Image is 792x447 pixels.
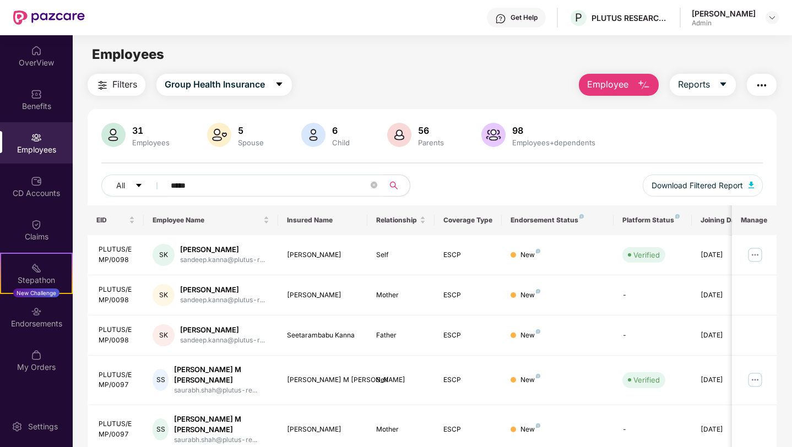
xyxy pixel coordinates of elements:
div: PLUTUS/EMP/0098 [99,285,135,306]
div: ESCP [443,375,493,385]
button: Download Filtered Report [643,175,763,197]
div: 56 [416,125,446,136]
td: - [614,275,692,315]
th: Insured Name [278,205,368,235]
td: - [614,315,692,356]
button: Reportscaret-down [670,74,736,96]
div: sandeep.kanna@plutus-r... [180,255,265,265]
div: Self [376,375,426,385]
div: sandeep.kanna@plutus-r... [180,335,265,346]
div: [PERSON_NAME] [180,325,265,335]
div: PLUTUS/EMP/0098 [99,325,135,346]
div: ESCP [443,330,493,341]
img: svg+xml;base64,PHN2ZyBpZD0iRHJvcGRvd24tMzJ4MzIiIHhtbG5zPSJodHRwOi8vd3d3LnczLm9yZy8yMDAwL3N2ZyIgd2... [768,13,777,22]
th: Coverage Type [435,205,502,235]
span: P [575,11,582,24]
img: svg+xml;base64,PHN2ZyBpZD0iRW1wbG95ZWVzIiB4bWxucz0iaHR0cDovL3d3dy53My5vcmcvMjAwMC9zdmciIHdpZHRoPS... [31,132,42,143]
div: 6 [330,125,352,136]
div: SS [153,418,169,440]
div: [DATE] [701,250,750,260]
div: ESCP [443,290,493,301]
div: [PERSON_NAME] [287,424,359,435]
span: caret-down [719,80,728,90]
div: Seetarambabu Kanna [287,330,359,341]
span: All [116,179,125,192]
img: svg+xml;base64,PHN2ZyBpZD0iSGVscC0zMngzMiIgeG1sbnM9Imh0dHA6Ly93d3cudzMub3JnLzIwMDAvc3ZnIiB3aWR0aD... [495,13,506,24]
img: svg+xml;base64,PHN2ZyB4bWxucz0iaHR0cDovL3d3dy53My5vcmcvMjAwMC9zdmciIHdpZHRoPSI4IiBoZWlnaHQ9IjgiIH... [579,214,584,219]
div: SK [153,244,175,266]
div: [DATE] [701,290,750,301]
div: [PERSON_NAME] [287,290,359,301]
img: svg+xml;base64,PHN2ZyB4bWxucz0iaHR0cDovL3d3dy53My5vcmcvMjAwMC9zdmciIHhtbG5zOnhsaW5rPSJodHRwOi8vd3... [637,79,650,92]
span: Employee Name [153,216,261,225]
div: [PERSON_NAME] M [PERSON_NAME] [174,364,269,385]
span: Download Filtered Report [652,179,743,192]
span: search [383,181,404,190]
th: Relationship [367,205,435,235]
div: Verified [633,374,660,385]
img: svg+xml;base64,PHN2ZyB4bWxucz0iaHR0cDovL3d3dy53My5vcmcvMjAwMC9zdmciIHhtbG5zOnhsaW5rPSJodHRwOi8vd3... [101,123,126,147]
div: [DATE] [701,375,750,385]
div: SK [153,284,175,306]
div: [DATE] [701,330,750,341]
div: [PERSON_NAME] [287,250,359,260]
div: New [520,375,540,385]
span: Employees [92,46,164,62]
img: svg+xml;base64,PHN2ZyB4bWxucz0iaHR0cDovL3d3dy53My5vcmcvMjAwMC9zdmciIHhtbG5zOnhsaW5rPSJodHRwOi8vd3... [301,123,326,147]
div: Mother [376,290,426,301]
div: 5 [236,125,266,136]
div: Endorsement Status [511,216,605,225]
img: svg+xml;base64,PHN2ZyB4bWxucz0iaHR0cDovL3d3dy53My5vcmcvMjAwMC9zdmciIHdpZHRoPSI4IiBoZWlnaHQ9IjgiIH... [675,214,680,219]
div: Verified [633,249,660,260]
img: svg+xml;base64,PHN2ZyB4bWxucz0iaHR0cDovL3d3dy53My5vcmcvMjAwMC9zdmciIHhtbG5zOnhsaW5rPSJodHRwOi8vd3... [207,123,231,147]
img: svg+xml;base64,PHN2ZyBpZD0iQ2xhaW0iIHhtbG5zPSJodHRwOi8vd3d3LnczLm9yZy8yMDAwL3N2ZyIgd2lkdGg9IjIwIi... [31,219,42,230]
div: New [520,330,540,341]
div: Stepathon [1,275,72,286]
th: EID [88,205,144,235]
div: [PERSON_NAME] [180,244,265,255]
span: Relationship [376,216,417,225]
img: svg+xml;base64,PHN2ZyB4bWxucz0iaHR0cDovL3d3dy53My5vcmcvMjAwMC9zdmciIHdpZHRoPSIyMSIgaGVpZ2h0PSIyMC... [31,263,42,274]
div: PLUTUS/EMP/0097 [99,419,135,440]
div: Father [376,330,426,341]
div: SS [153,369,169,391]
div: Child [330,138,352,147]
div: sandeep.kanna@plutus-r... [180,295,265,306]
div: [DATE] [701,424,750,435]
img: svg+xml;base64,PHN2ZyB4bWxucz0iaHR0cDovL3d3dy53My5vcmcvMjAwMC9zdmciIHhtbG5zOnhsaW5rPSJodHRwOi8vd3... [481,123,506,147]
div: 31 [130,125,172,136]
div: Get Help [511,13,538,22]
img: svg+xml;base64,PHN2ZyB4bWxucz0iaHR0cDovL3d3dy53My5vcmcvMjAwMC9zdmciIHdpZHRoPSIyNCIgaGVpZ2h0PSIyNC... [755,79,768,92]
img: New Pazcare Logo [13,10,85,25]
div: ESCP [443,424,493,435]
span: close-circle [371,181,377,191]
img: svg+xml;base64,PHN2ZyBpZD0iSG9tZSIgeG1sbnM9Imh0dHA6Ly93d3cudzMub3JnLzIwMDAvc3ZnIiB3aWR0aD0iMjAiIG... [31,45,42,56]
div: Self [376,250,426,260]
div: [PERSON_NAME] M [PERSON_NAME] [174,414,269,435]
span: EID [96,216,127,225]
div: PLUTUS RESEARCH PRIVATE LIMITED [592,13,669,23]
th: Manage [732,205,777,235]
img: manageButton [746,246,764,264]
div: New [520,290,540,301]
div: Platform Status [622,216,683,225]
img: svg+xml;base64,PHN2ZyBpZD0iRW5kb3JzZW1lbnRzIiB4bWxucz0iaHR0cDovL3d3dy53My5vcmcvMjAwMC9zdmciIHdpZH... [31,306,42,317]
img: manageButton [746,371,764,389]
img: svg+xml;base64,PHN2ZyB4bWxucz0iaHR0cDovL3d3dy53My5vcmcvMjAwMC9zdmciIHdpZHRoPSI4IiBoZWlnaHQ9IjgiIH... [536,289,540,293]
button: Group Health Insurancecaret-down [156,74,292,96]
div: [PERSON_NAME] [692,8,756,19]
span: caret-down [135,182,143,190]
img: svg+xml;base64,PHN2ZyB4bWxucz0iaHR0cDovL3d3dy53My5vcmcvMjAwMC9zdmciIHdpZHRoPSI4IiBoZWlnaHQ9IjgiIH... [536,423,540,428]
img: svg+xml;base64,PHN2ZyB4bWxucz0iaHR0cDovL3d3dy53My5vcmcvMjAwMC9zdmciIHdpZHRoPSI4IiBoZWlnaHQ9IjgiIH... [536,374,540,378]
div: New [520,250,540,260]
img: svg+xml;base64,PHN2ZyBpZD0iU2V0dGluZy0yMHgyMCIgeG1sbnM9Imh0dHA6Ly93d3cudzMub3JnLzIwMDAvc3ZnIiB3aW... [12,421,23,432]
div: SK [153,324,175,346]
div: Mother [376,424,426,435]
span: Filters [112,78,137,91]
span: caret-down [275,80,284,90]
div: Settings [25,421,61,432]
button: Allcaret-down [101,175,169,197]
div: New Challenge [13,288,59,297]
span: close-circle [371,182,377,188]
div: [PERSON_NAME] [180,285,265,295]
